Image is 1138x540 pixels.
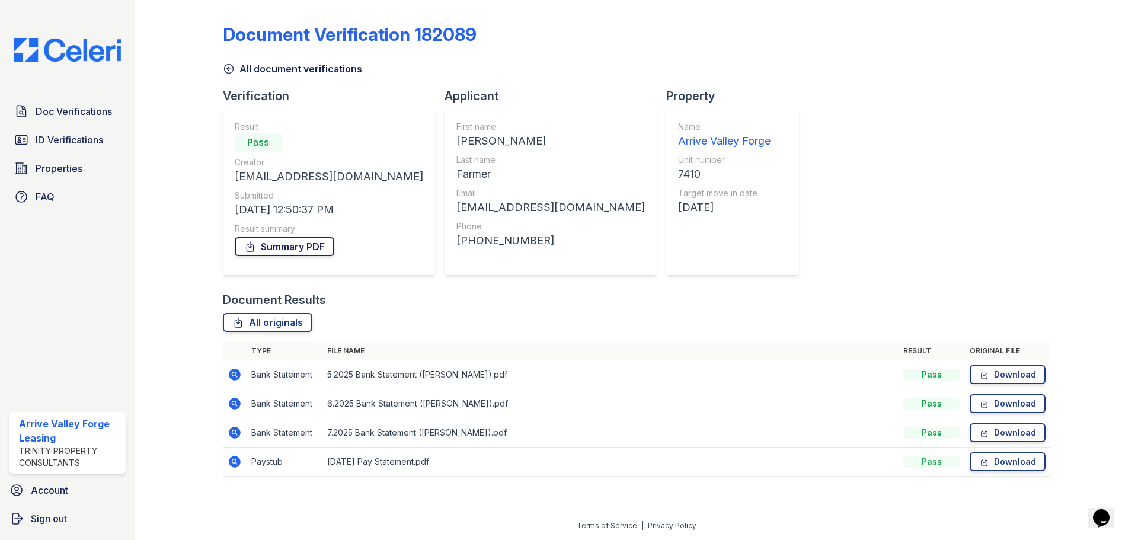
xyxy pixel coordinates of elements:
[247,448,322,477] td: Paystub
[970,452,1046,471] a: Download
[903,427,960,439] div: Pass
[678,199,771,216] div: [DATE]
[9,185,126,209] a: FAQ
[456,221,645,232] div: Phone
[36,104,112,119] span: Doc Verifications
[970,394,1046,413] a: Download
[235,190,423,202] div: Submitted
[456,133,645,149] div: [PERSON_NAME]
[223,292,326,308] div: Document Results
[678,187,771,199] div: Target move in date
[223,313,312,332] a: All originals
[235,237,334,256] a: Summary PDF
[456,232,645,249] div: [PHONE_NUMBER]
[678,121,771,149] a: Name Arrive Valley Forge
[641,521,644,530] div: |
[456,187,645,199] div: Email
[9,128,126,152] a: ID Verifications
[36,161,82,175] span: Properties
[903,369,960,381] div: Pass
[9,100,126,123] a: Doc Verifications
[1088,493,1126,528] iframe: chat widget
[247,360,322,389] td: Bank Statement
[247,341,322,360] th: Type
[19,417,121,445] div: Arrive Valley Forge Leasing
[235,223,423,235] div: Result summary
[235,202,423,218] div: [DATE] 12:50:37 PM
[322,418,899,448] td: 7.2025 Bank Statement ([PERSON_NAME]).pdf
[223,62,362,76] a: All document verifications
[36,190,55,204] span: FAQ
[322,341,899,360] th: File name
[5,478,130,502] a: Account
[235,133,282,152] div: Pass
[223,24,477,45] div: Document Verification 182089
[322,360,899,389] td: 5.2025 Bank Statement ([PERSON_NAME]).pdf
[9,156,126,180] a: Properties
[678,154,771,166] div: Unit number
[322,448,899,477] td: [DATE] Pay Statement.pdf
[456,154,645,166] div: Last name
[322,389,899,418] td: 6.2025 Bank Statement ([PERSON_NAME]).pdf
[903,456,960,468] div: Pass
[5,507,130,531] a: Sign out
[903,398,960,410] div: Pass
[666,88,808,104] div: Property
[19,445,121,469] div: Trinity Property Consultants
[235,121,423,133] div: Result
[223,88,445,104] div: Verification
[456,121,645,133] div: First name
[577,521,637,530] a: Terms of Service
[678,121,771,133] div: Name
[247,389,322,418] td: Bank Statement
[31,483,68,497] span: Account
[965,341,1050,360] th: Original file
[970,423,1046,442] a: Download
[456,199,645,216] div: [EMAIL_ADDRESS][DOMAIN_NAME]
[648,521,696,530] a: Privacy Policy
[678,133,771,149] div: Arrive Valley Forge
[31,512,67,526] span: Sign out
[970,365,1046,384] a: Download
[247,418,322,448] td: Bank Statement
[456,166,645,183] div: Farmer
[5,38,130,62] img: CE_Logo_Blue-a8612792a0a2168367f1c8372b55b34899dd931a85d93a1a3d3e32e68fde9ad4.png
[445,88,666,104] div: Applicant
[678,166,771,183] div: 7410
[235,156,423,168] div: Creator
[235,168,423,185] div: [EMAIL_ADDRESS][DOMAIN_NAME]
[899,341,965,360] th: Result
[36,133,103,147] span: ID Verifications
